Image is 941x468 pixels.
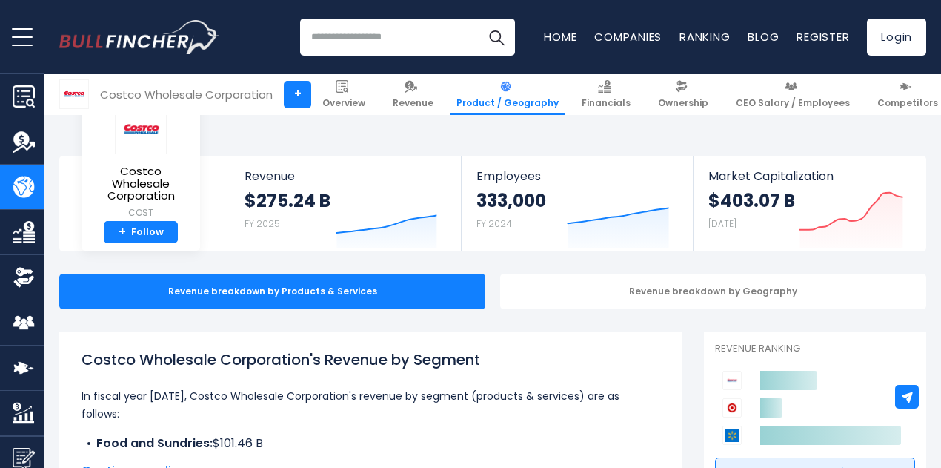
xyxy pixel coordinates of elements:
[708,217,736,230] small: [DATE]
[456,97,559,109] span: Product / Geography
[651,74,715,115] a: Ownership
[476,217,512,230] small: FY 2024
[708,169,910,183] span: Market Capitalization
[93,104,189,221] a: Costco Wholesale Corporation COST
[476,169,677,183] span: Employees
[715,343,915,355] p: Revenue Ranking
[729,74,857,115] a: CEO Salary / Employees
[322,97,365,109] span: Overview
[82,387,659,423] p: In fiscal year [DATE], Costco Wholesale Corporation's revenue by segment (products & services) ar...
[544,29,576,45] a: Home
[59,20,219,54] img: Bullfincher logo
[82,435,659,452] li: $101.46 B
[60,80,88,108] img: COST logo
[694,156,925,251] a: Market Capitalization $403.07 B [DATE]
[679,29,730,45] a: Ranking
[500,274,926,309] div: Revenue breakdown by Geography
[104,221,178,244] a: +Follow
[284,81,311,108] a: +
[722,371,742,390] img: Costco Wholesale Corporation competitors logo
[867,19,926,56] a: Login
[93,206,188,220] small: COST
[59,20,219,54] a: Go to homepage
[119,225,126,239] strong: +
[582,97,631,109] span: Financials
[722,398,742,418] img: Target Corporation competitors logo
[59,274,485,309] div: Revenue breakdown by Products & Services
[797,29,849,45] a: Register
[82,349,659,371] h1: Costco Wholesale Corporation's Revenue by Segment
[736,97,850,109] span: CEO Salary / Employees
[877,97,938,109] span: Competitors
[708,189,795,212] strong: $403.07 B
[462,156,692,251] a: Employees 333,000 FY 2024
[722,426,742,445] img: Walmart competitors logo
[13,266,35,289] img: Ownership
[115,105,167,154] img: COST logo
[96,435,213,452] b: Food and Sundries:
[386,74,440,115] a: Revenue
[575,74,637,115] a: Financials
[316,74,372,115] a: Overview
[100,86,273,103] div: Costco Wholesale Corporation
[594,29,662,45] a: Companies
[450,74,565,115] a: Product / Geography
[93,165,188,202] span: Costco Wholesale Corporation
[245,189,330,212] strong: $275.24 B
[230,156,462,251] a: Revenue $275.24 B FY 2025
[245,169,447,183] span: Revenue
[748,29,779,45] a: Blog
[245,217,280,230] small: FY 2025
[658,97,708,109] span: Ownership
[476,189,546,212] strong: 333,000
[478,19,515,56] button: Search
[393,97,433,109] span: Revenue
